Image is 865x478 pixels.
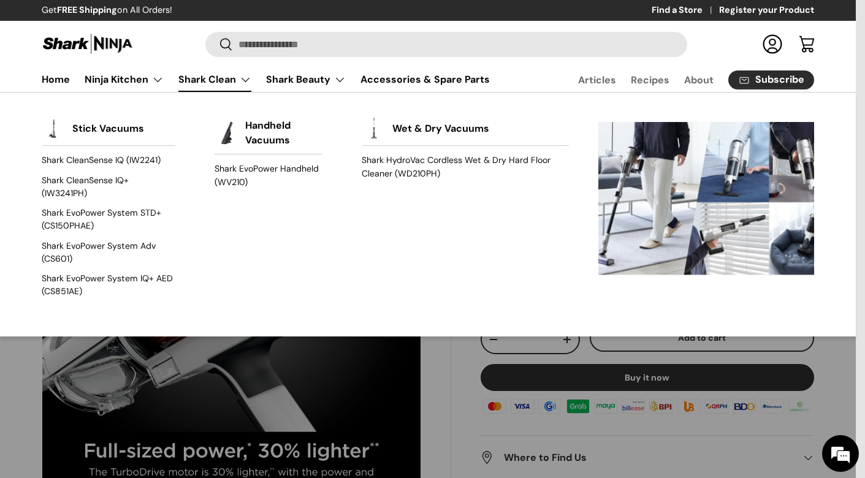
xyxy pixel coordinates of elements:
a: About [684,68,714,92]
textarea: Type your message and click 'Submit' [6,335,234,377]
a: Articles [578,68,616,92]
strong: FREE Shipping [57,4,117,15]
a: Recipes [631,68,669,92]
em: Submit [180,377,223,394]
summary: Ninja Kitchen [77,67,171,92]
a: Register your Product [719,4,814,17]
nav: Primary [42,67,490,92]
a: Find a Store [652,4,719,17]
a: Subscribe [728,70,814,89]
p: Get on All Orders! [42,4,172,17]
summary: Shark Beauty [259,67,353,92]
a: Accessories & Spare Parts [360,67,490,91]
div: Minimize live chat window [201,6,231,36]
a: Home [42,67,70,91]
span: Subscribe [755,75,804,85]
span: We are offline. Please leave us a message. [26,154,214,278]
div: Leave a message [64,69,206,85]
summary: Shark Clean [171,67,259,92]
nav: Secondary [549,67,814,92]
img: Shark Ninja Philippines [42,32,134,56]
